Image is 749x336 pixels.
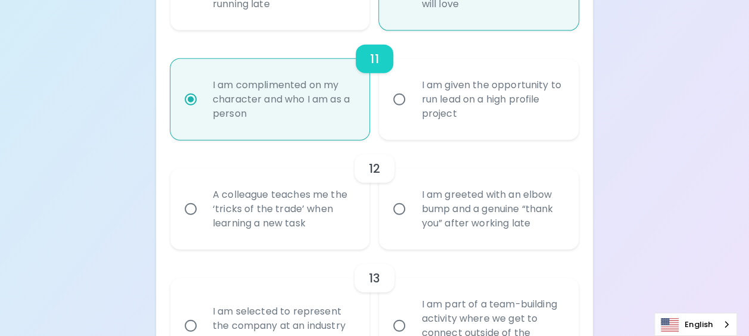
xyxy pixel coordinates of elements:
a: English [655,313,736,335]
h6: 12 [369,159,380,178]
div: choice-group-check [170,140,579,250]
div: I am complimented on my character and who I am as a person [203,64,363,135]
h6: 13 [369,269,380,288]
div: Language [654,313,737,336]
aside: Language selected: English [654,313,737,336]
div: I am greeted with an elbow bump and a genuine “thank you” after working late [412,173,572,245]
div: I am given the opportunity to run lead on a high profile project [412,64,572,135]
div: A colleague teaches me the ‘tricks of the trade’ when learning a new task [203,173,363,245]
div: choice-group-check [170,30,579,140]
h6: 11 [370,49,378,69]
